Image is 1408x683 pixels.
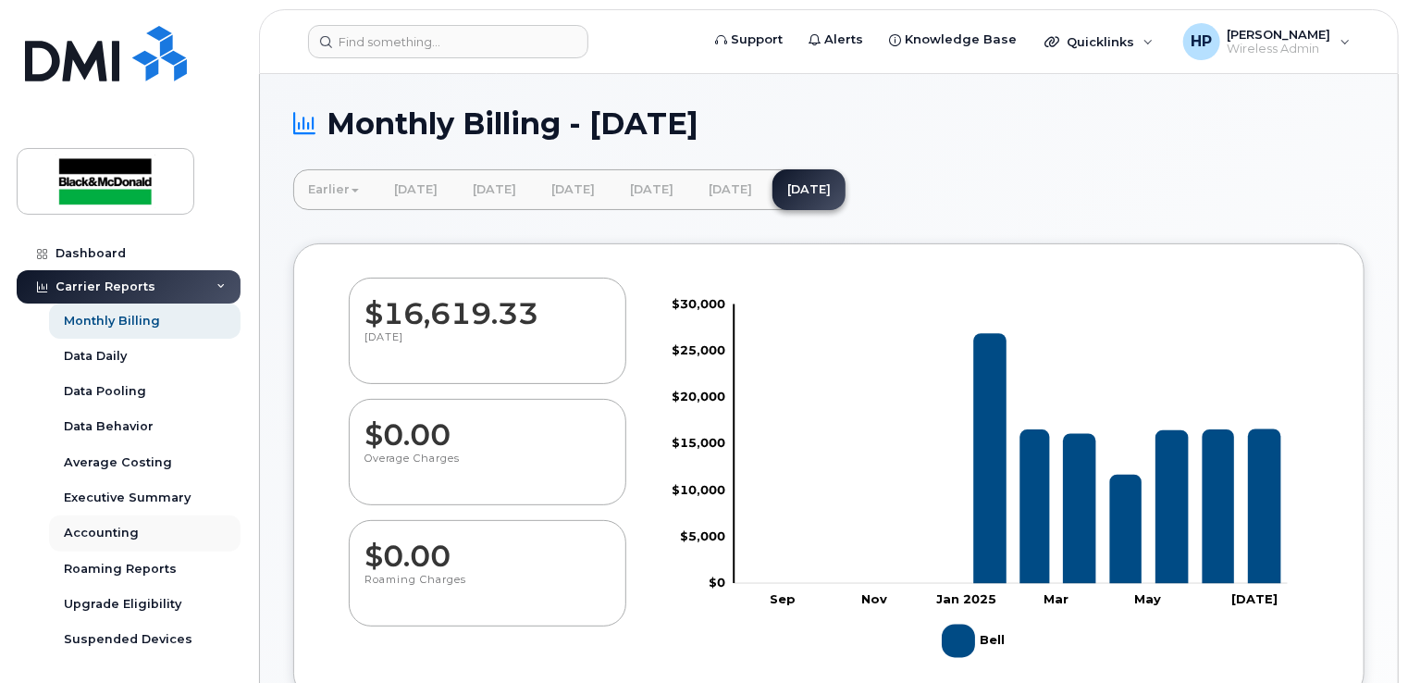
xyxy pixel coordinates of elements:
a: [DATE] [615,169,688,210]
dd: $0.00 [364,521,611,573]
tspan: $5,000 [680,528,725,543]
a: [DATE] [537,169,610,210]
p: Roaming Charges [364,573,611,606]
tspan: [DATE] [1231,592,1278,607]
tspan: Sep [770,592,796,607]
dd: $16,619.33 [364,279,611,330]
tspan: $30,000 [672,296,725,311]
tspan: Nov [861,592,887,607]
a: [DATE] [458,169,531,210]
a: [DATE] [694,169,767,210]
a: Earlier [293,169,374,210]
g: Bell [942,617,1008,665]
tspan: $10,000 [672,482,725,497]
tspan: $20,000 [672,389,725,404]
g: Chart [672,296,1289,665]
g: Bell [741,333,1281,584]
dd: $0.00 [364,400,611,452]
p: [DATE] [364,330,611,364]
tspan: $0 [709,576,725,590]
tspan: $25,000 [672,342,725,357]
tspan: May [1135,592,1162,607]
g: Legend [942,617,1008,665]
h1: Monthly Billing - [DATE] [293,107,1365,140]
tspan: Mar [1044,592,1068,607]
p: Overage Charges [364,452,611,485]
a: [DATE] [772,169,846,210]
a: [DATE] [379,169,452,210]
tspan: Jan 2025 [936,592,996,607]
tspan: $15,000 [672,436,725,451]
